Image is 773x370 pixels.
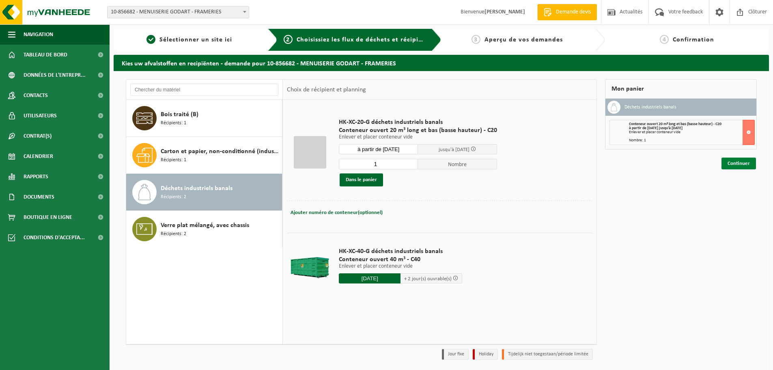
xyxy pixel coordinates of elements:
[404,276,452,281] span: + 2 jour(s) ouvrable(s)
[161,230,186,238] span: Récipients: 2
[24,106,57,126] span: Utilisateurs
[340,173,383,186] button: Dans le panier
[161,147,280,156] span: Carton et papier, non-conditionné (industriel)
[24,207,72,227] span: Boutique en ligne
[673,37,714,43] span: Confirmation
[24,167,48,187] span: Rapports
[24,146,53,167] span: Calendrier
[418,159,497,169] span: Nombre
[537,4,597,20] a: Demande devis
[629,122,721,126] span: Conteneur ouvert 20 m³ long et bas (basse hauteur) - C20
[126,100,282,137] button: Bois traité (B) Récipients: 1
[339,255,462,264] span: Conteneur ouvert 40 m³ - C40
[339,273,400,283] input: Sélectionnez date
[24,24,53,45] span: Navigation
[484,9,525,15] strong: [PERSON_NAME]
[118,35,261,45] a: 1Sélectionner un site ici
[126,211,282,247] button: Verre plat mélangé, avec chassis Récipients: 2
[339,144,418,154] input: Sélectionnez date
[339,126,497,134] span: Conteneur ouvert 20 m³ long et bas (basse hauteur) - C20
[339,264,462,269] p: Enlever et placer conteneur vide
[161,110,198,119] span: Bois traité (B)
[114,55,769,71] h2: Kies uw afvalstoffen en recipiënten - demande pour 10-856682 - MENUISERIE GODART - FRAMERIES
[629,138,754,143] div: Nombre: 1
[284,35,293,44] span: 2
[24,65,86,85] span: Données de l'entrepr...
[291,210,383,215] span: Ajouter numéro de conteneur(optionnel)
[24,126,52,146] span: Contrat(s)
[605,79,757,99] div: Mon panier
[108,6,249,18] span: 10-856682 - MENUISERIE GODART - FRAMERIES
[24,45,67,65] span: Tableau de bord
[107,6,249,18] span: 10-856682 - MENUISERIE GODART - FRAMERIES
[624,101,676,114] h3: Déchets industriels banals
[473,349,498,360] li: Holiday
[502,349,593,360] li: Tijdelijk niet toegestaan/période limitée
[161,119,186,127] span: Récipients: 1
[339,118,497,126] span: HK-XC-20-G déchets industriels banals
[161,156,186,164] span: Récipients: 1
[159,37,232,43] span: Sélectionner un site ici
[161,193,186,201] span: Récipients: 2
[126,174,282,211] button: Déchets industriels banals Récipients: 2
[126,137,282,174] button: Carton et papier, non-conditionné (industriel) Récipients: 1
[439,147,469,152] span: jusqu'à [DATE]
[339,247,462,255] span: HK-XC-40-G déchets industriels banals
[472,35,480,44] span: 3
[629,130,754,134] div: Enlever et placer conteneur vide
[290,207,383,219] button: Ajouter numéro de conteneur(optionnel)
[146,35,155,44] span: 1
[721,158,756,169] a: Continuer
[442,349,469,360] li: Jour fixe
[283,80,370,100] div: Choix de récipient et planning
[130,84,278,96] input: Chercher du matériel
[660,35,669,44] span: 4
[161,221,249,230] span: Verre plat mélangé, avec chassis
[297,37,432,43] span: Choisissiez les flux de déchets et récipients
[339,134,497,140] p: Enlever et placer conteneur vide
[161,184,233,193] span: Déchets industriels banals
[629,126,683,130] strong: à partir de [DATE] jusqu'à [DATE]
[554,8,593,16] span: Demande devis
[484,37,563,43] span: Aperçu de vos demandes
[24,85,48,106] span: Contacts
[24,187,54,207] span: Documents
[24,227,85,248] span: Conditions d'accepta...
